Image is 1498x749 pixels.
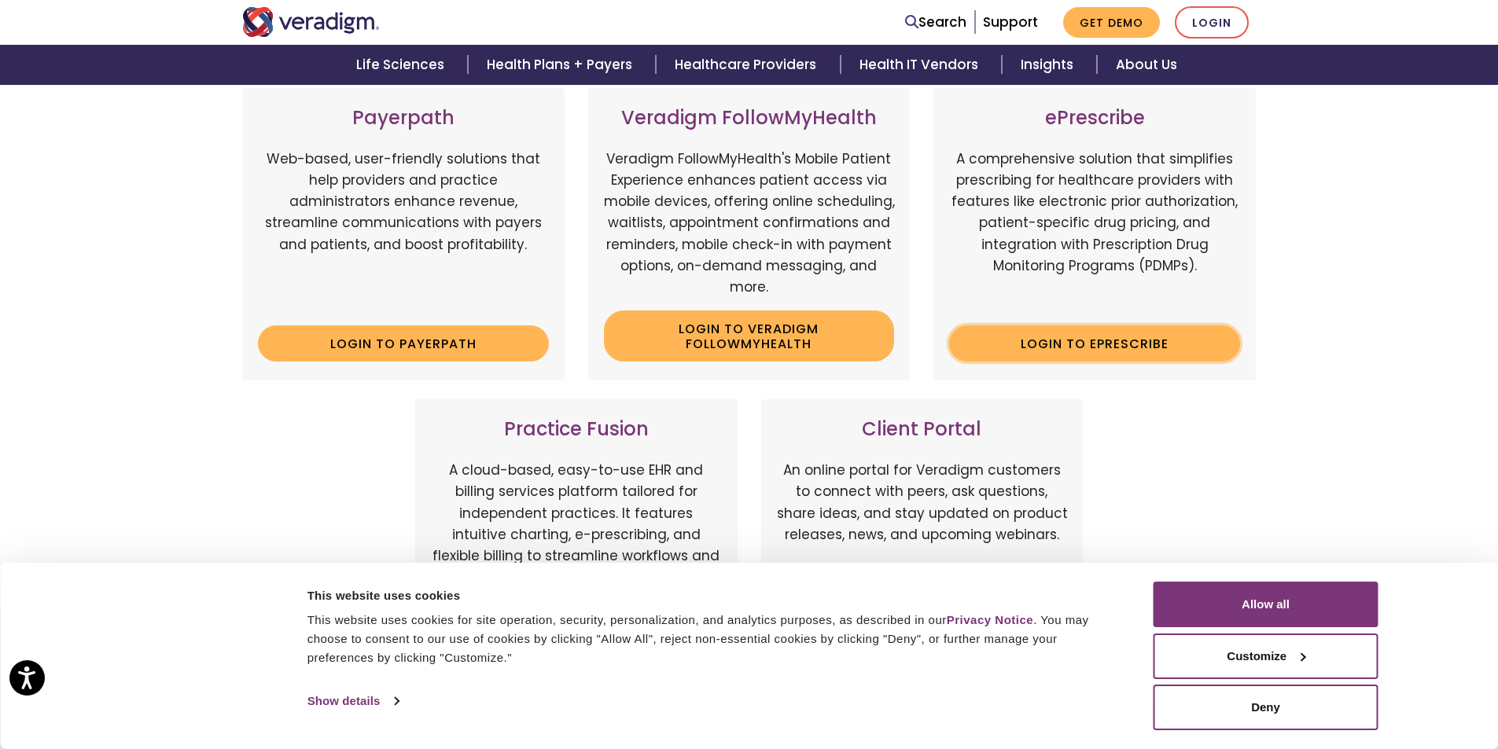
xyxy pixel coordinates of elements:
[468,45,656,85] a: Health Plans + Payers
[258,107,549,130] h3: Payerpath
[604,107,895,130] h3: Veradigm FollowMyHealth
[656,45,840,85] a: Healthcare Providers
[1002,45,1097,85] a: Insights
[1175,6,1249,39] a: Login
[242,7,380,37] img: Veradigm logo
[949,325,1240,362] a: Login to ePrescribe
[949,149,1240,314] p: A comprehensive solution that simplifies prescribing for healthcare providers with features like ...
[1154,633,1378,679] button: Customize
[258,325,549,362] a: Login to Payerpath
[983,13,1038,31] a: Support
[777,418,1068,441] h3: Client Portal
[604,310,895,362] a: Login to Veradigm FollowMyHealth
[307,611,1118,667] div: This website uses cookies for site operation, security, personalization, and analytics purposes, ...
[1154,582,1378,627] button: Allow all
[905,12,966,33] a: Search
[337,45,468,85] a: Life Sciences
[947,613,1033,626] a: Privacy Notice
[1063,7,1160,38] a: Get Demo
[604,149,895,298] p: Veradigm FollowMyHealth's Mobile Patient Experience enhances patient access via mobile devices, o...
[841,45,1002,85] a: Health IT Vendors
[258,149,549,314] p: Web-based, user-friendly solutions that help providers and practice administrators enhance revenu...
[1196,636,1479,730] iframe: Drift Chat Widget
[431,460,722,588] p: A cloud-based, easy-to-use EHR and billing services platform tailored for independent practices. ...
[949,107,1240,130] h3: ePrescribe
[1097,45,1196,85] a: About Us
[777,460,1068,588] p: An online portal for Veradigm customers to connect with peers, ask questions, share ideas, and st...
[431,418,722,441] h3: Practice Fusion
[307,689,399,713] a: Show details
[307,586,1118,605] div: This website uses cookies
[1154,685,1378,730] button: Deny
